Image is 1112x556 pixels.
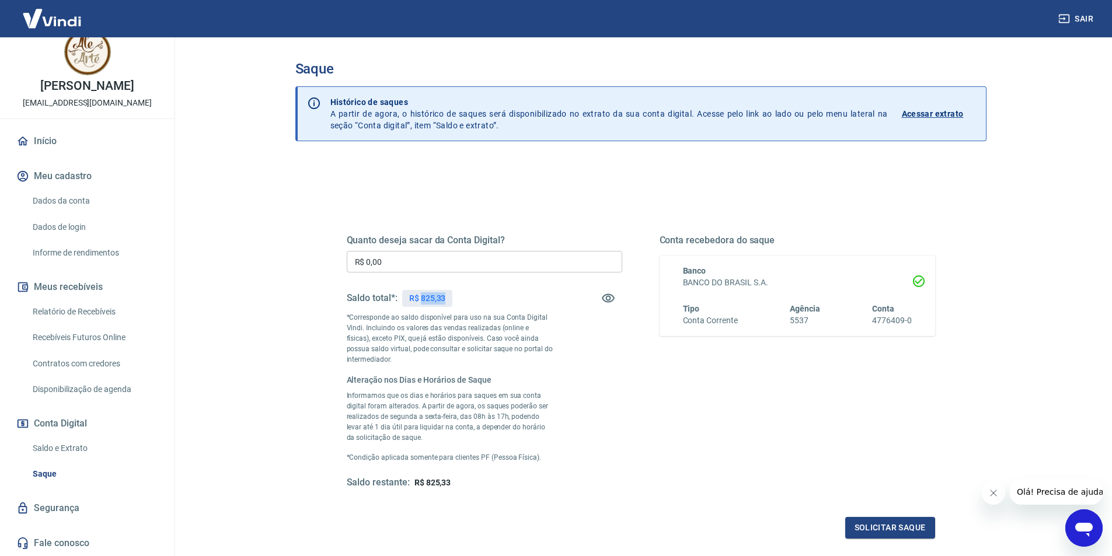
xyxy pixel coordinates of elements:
a: Dados de login [28,215,161,239]
img: Vindi [14,1,90,36]
h5: Conta recebedora do saque [660,235,935,246]
p: [PERSON_NAME] [40,80,134,92]
p: R$ 825,33 [409,292,446,305]
img: b26b8219-3a20-470b-9314-2041808910a5.jpeg [64,29,111,75]
p: *Condição aplicada somente para clientes PF (Pessoa Física). [347,452,553,463]
a: Saque [28,462,161,486]
button: Sair [1056,8,1098,30]
button: Meus recebíveis [14,274,161,300]
span: Agência [790,304,820,313]
iframe: Fechar mensagem [982,481,1005,505]
button: Meu cadastro [14,163,161,189]
h6: BANCO DO BRASIL S.A. [683,277,912,289]
h6: 5537 [790,314,820,327]
a: Disponibilização de agenda [28,377,161,401]
a: Acessar extrato [902,96,977,131]
p: [EMAIL_ADDRESS][DOMAIN_NAME] [23,97,152,109]
span: Tipo [683,304,700,313]
p: *Corresponde ao saldo disponível para uso na sua Conta Digital Vindi. Incluindo os valores das ve... [347,312,553,365]
h6: 4776409-0 [872,314,912,327]
p: Histórico de saques [330,96,888,108]
span: Olá! Precisa de ajuda? [7,8,98,18]
h5: Saldo total*: [347,292,398,304]
p: Informamos que os dias e horários para saques em sua conta digital foram alterados. A partir de a... [347,390,553,443]
a: Saldo e Extrato [28,436,161,460]
a: Dados da conta [28,189,161,213]
a: Início [14,128,161,154]
h6: Alteração nos Dias e Horários de Saque [347,374,553,386]
a: Segurança [14,495,161,521]
h6: Conta Corrente [683,314,738,327]
p: A partir de agora, o histórico de saques será disponibilizado no extrato da sua conta digital. Ac... [330,96,888,131]
iframe: Botão para abrir a janela de mensagens [1065,509,1103,547]
span: Conta [872,304,894,313]
a: Fale conosco [14,530,161,556]
h3: Saque [295,61,986,77]
span: Banco [683,266,706,275]
h5: Saldo restante: [347,477,410,489]
a: Recebíveis Futuros Online [28,326,161,349]
button: Conta Digital [14,411,161,436]
a: Relatório de Recebíveis [28,300,161,324]
h5: Quanto deseja sacar da Conta Digital? [347,235,622,246]
button: Solicitar saque [845,517,935,538]
p: Acessar extrato [902,108,964,120]
a: Contratos com credores [28,352,161,376]
span: R$ 825,33 [414,478,451,487]
iframe: Mensagem da empresa [1010,479,1103,505]
a: Informe de rendimentos [28,241,161,265]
